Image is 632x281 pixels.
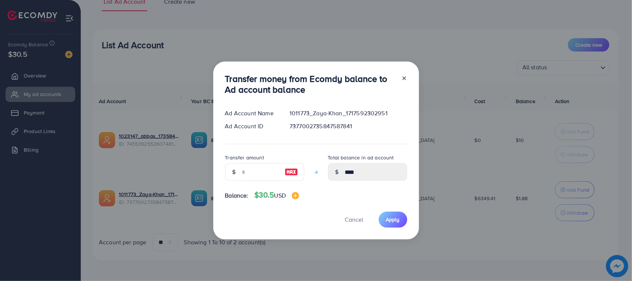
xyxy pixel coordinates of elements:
[225,73,395,95] h3: Transfer money from Ecomdy balance to Ad account balance
[345,215,364,224] span: Cancel
[386,216,400,223] span: Apply
[285,168,298,176] img: image
[254,191,299,200] h4: $30.5
[284,122,413,130] div: 7377002735847587841
[225,154,264,161] label: Transfer amount
[225,191,248,200] span: Balance:
[219,109,284,118] div: Ad Account Name
[219,122,284,130] div: Ad Account ID
[292,192,299,199] img: image
[336,212,373,228] button: Cancel
[379,212,407,228] button: Apply
[328,154,394,161] label: Total balance in ad account
[274,191,286,199] span: USD
[284,109,413,118] div: 1011773_Zaya-Khan_1717592302951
